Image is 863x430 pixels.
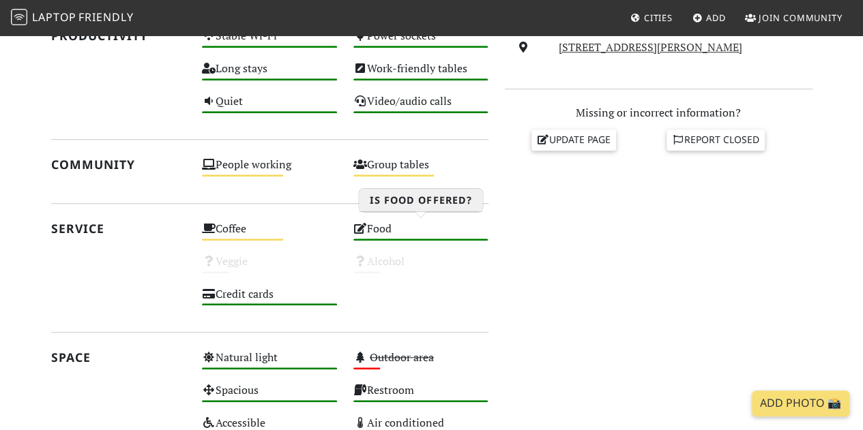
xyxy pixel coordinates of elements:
[345,26,497,59] div: Power sockets
[345,219,497,251] div: Food
[51,350,186,365] h2: Space
[194,219,345,251] div: Coffee
[644,12,673,24] span: Cities
[51,157,186,172] h2: Community
[706,12,726,24] span: Add
[32,10,76,25] span: Laptop
[345,155,497,187] div: Group tables
[194,155,345,187] div: People working
[194,251,345,284] div: Veggie
[531,129,616,150] a: Update page
[51,29,186,43] h2: Productivity
[740,5,848,30] a: Join Community
[625,5,678,30] a: Cities
[345,59,497,91] div: Work-friendly tables
[345,380,497,413] div: Restroom
[194,380,345,413] div: Spacious
[359,188,482,211] h3: Is food offered?
[345,251,497,284] div: Alcohol
[667,129,765,150] a: Report closed
[194,59,345,91] div: Long stays
[194,284,345,317] div: Credit cards
[194,26,345,59] div: Stable Wi-Fi
[370,350,434,365] s: Outdoor area
[78,10,133,25] span: Friendly
[11,9,27,25] img: LaptopFriendly
[505,104,813,122] p: Missing or incorrect information?
[687,5,731,30] a: Add
[11,6,134,30] a: LaptopFriendly LaptopFriendly
[759,12,843,24] span: Join Community
[559,40,742,55] a: [STREET_ADDRESS][PERSON_NAME]
[194,91,345,124] div: Quiet
[345,91,497,124] div: Video/audio calls
[51,221,186,236] h2: Service
[194,348,345,380] div: Natural light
